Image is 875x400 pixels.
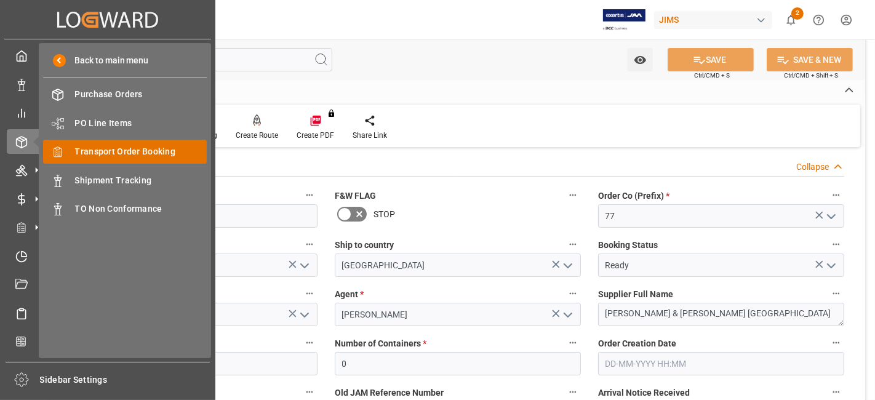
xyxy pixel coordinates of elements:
[598,352,844,375] input: DD-MM-YYYY HH:MM
[7,72,209,96] a: Data Management
[558,305,577,324] button: open menu
[565,236,581,252] button: Ship to country
[828,335,844,351] button: Order Creation Date
[565,384,581,400] button: Old JAM Reference Number
[75,88,207,101] span: Purchase Orders
[302,286,318,302] button: Shipment type *
[335,190,376,202] span: F&W FLAG
[7,101,209,125] a: My Reports
[598,239,658,252] span: Booking Status
[598,337,676,350] span: Order Creation Date
[694,71,730,80] span: Ctrl/CMD + S
[828,286,844,302] button: Supplier Full Name
[598,303,844,326] textarea: [PERSON_NAME] & [PERSON_NAME] [GEOGRAPHIC_DATA]
[40,374,210,386] span: Sidebar Settings
[805,6,833,34] button: Help Center
[353,130,387,141] div: Share Link
[828,236,844,252] button: Booking Status
[302,384,318,400] button: Ready Date *
[558,256,577,275] button: open menu
[7,44,209,68] a: My Cockpit
[295,305,313,324] button: open menu
[75,174,207,187] span: Shipment Tracking
[598,190,669,202] span: Order Co (Prefix)
[335,386,444,399] span: Old JAM Reference Number
[598,386,690,399] span: Arrival Notice Received
[43,168,207,192] a: Shipment Tracking
[43,140,207,164] a: Transport Order Booking
[796,161,829,174] div: Collapse
[7,301,209,325] a: Sailing Schedules
[565,286,581,302] button: Agent *
[654,11,772,29] div: JIMS
[7,273,209,297] a: Document Management
[791,7,804,20] span: 2
[295,256,313,275] button: open menu
[302,187,318,203] button: JAM Reference Number
[668,48,754,71] button: SAVE
[628,48,653,71] button: open menu
[335,337,426,350] span: Number of Containers
[821,207,840,226] button: open menu
[43,82,207,106] a: Purchase Orders
[7,330,209,354] a: CO2 Calculator
[335,239,394,252] span: Ship to country
[66,54,149,67] span: Back to main menu
[828,187,844,203] button: Order Co (Prefix) *
[302,236,318,252] button: Country of Origin (Suffix) *
[374,208,395,221] span: STOP
[335,288,364,301] span: Agent
[302,335,318,351] button: Supplier Number
[75,145,207,158] span: Transport Order Booking
[828,384,844,400] button: Arrival Notice Received
[7,244,209,268] a: Timeslot Management V2
[603,9,645,31] img: Exertis%20JAM%20-%20Email%20Logo.jpg_1722504956.jpg
[43,197,207,221] a: TO Non Conformance
[777,6,805,34] button: show 2 new notifications
[75,202,207,215] span: TO Non Conformance
[598,288,673,301] span: Supplier Full Name
[821,256,840,275] button: open menu
[236,130,278,141] div: Create Route
[654,8,777,31] button: JIMS
[43,111,207,135] a: PO Line Items
[75,117,207,130] span: PO Line Items
[767,48,853,71] button: SAVE & NEW
[565,335,581,351] button: Number of Containers *
[565,187,581,203] button: F&W FLAG
[784,71,838,80] span: Ctrl/CMD + Shift + S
